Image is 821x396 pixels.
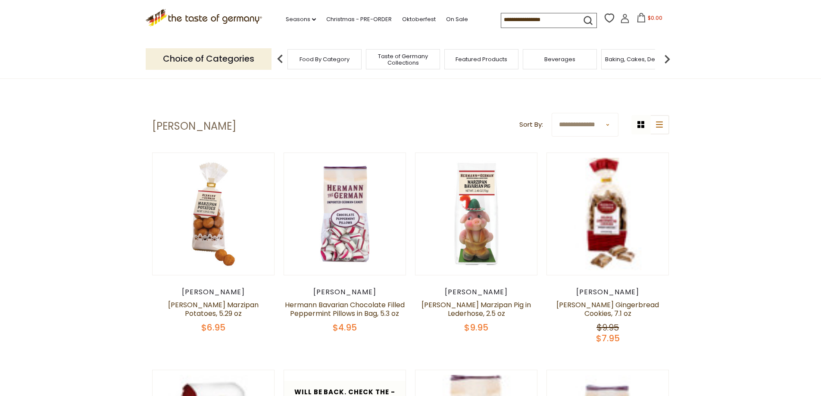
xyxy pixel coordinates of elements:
a: [PERSON_NAME] Gingerbread Cookies, 7.1 oz [556,300,659,318]
a: On Sale [446,15,468,24]
span: $9.95 [464,321,488,334]
span: $9.95 [596,321,619,334]
img: next arrow [659,50,676,68]
a: Christmas - PRE-ORDER [326,15,392,24]
img: previous arrow [272,50,289,68]
div: [PERSON_NAME] [415,288,538,296]
a: Beverages [544,56,575,62]
a: Oktoberfest [402,15,436,24]
span: $7.95 [596,332,620,344]
h1: [PERSON_NAME] [152,120,236,133]
a: Taste of Germany Collections [368,53,437,66]
a: Hermann Bavarian Chocolate Filled Peppermint Pillows in Bag, 5.3 oz [285,300,405,318]
img: Hermann Bavarian Marzipan Pig in Lederhose, 2.5 oz [415,153,537,275]
a: Seasons [286,15,316,24]
div: [PERSON_NAME] [546,288,669,296]
span: $4.95 [333,321,357,334]
a: [PERSON_NAME] Marzipan Potatoes, 5.29 oz [168,300,259,318]
div: [PERSON_NAME] [152,288,275,296]
a: Featured Products [456,56,507,62]
a: Baking, Cakes, Desserts [605,56,672,62]
a: Food By Category [300,56,350,62]
div: [PERSON_NAME] [284,288,406,296]
button: $0.00 [631,13,668,26]
img: Hermann Bavarian Chocolate Filled Pepperminta Pillows [284,153,406,275]
label: Sort By: [519,119,543,130]
p: Choice of Categories [146,48,272,69]
img: Hermann Bavarian Marzipan Potatoes [153,153,275,275]
img: Hermann Orange Gingerbread Cookies, 7.1 oz [547,153,669,275]
a: [PERSON_NAME] Marzipan Pig in Lederhose, 2.5 oz [421,300,531,318]
span: $0.00 [648,14,662,22]
span: $6.95 [201,321,225,334]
